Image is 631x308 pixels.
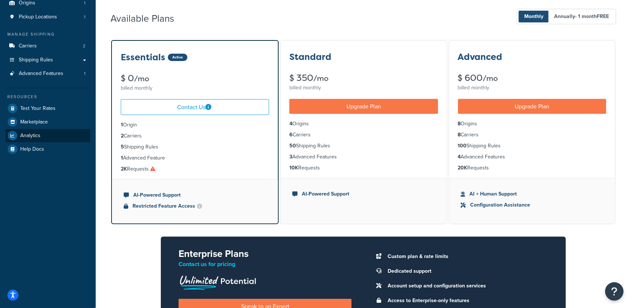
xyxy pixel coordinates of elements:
[458,131,606,139] li: Carriers
[289,131,293,139] strong: 6
[597,12,609,20] b: FREE
[6,143,90,156] a: Help Docs
[121,154,123,162] strong: 1
[289,83,438,93] div: billed monthly
[384,296,548,306] li: Access to Enterprise-only features
[289,142,296,150] strong: 50
[458,52,503,62] h3: Advanced
[19,71,63,77] span: Advanced Features
[549,11,614,22] span: Annually
[384,281,548,291] li: Account setup and configuration services
[110,13,185,24] h2: Available Plans
[6,94,90,100] div: Resources
[458,99,606,114] a: Upgrade Plan
[6,31,90,37] div: Manage Shipping
[458,164,606,172] li: Requests
[289,120,438,128] li: Origins
[121,165,269,173] li: Requests
[121,121,269,129] li: Origin
[461,190,603,198] li: AI + Human Support
[313,73,328,83] small: /mo
[6,10,90,24] li: Pickup Locations
[6,102,90,115] a: Test Your Rates
[289,52,331,62] h3: Standard
[289,120,292,128] strong: 4
[458,164,468,172] strong: 20K
[458,120,606,128] li: Origins
[20,133,40,139] span: Analytics
[575,12,609,20] span: - 1 month
[179,273,257,290] img: Unlimited Potential
[517,9,616,24] button: Monthly Annually- 1 monthFREE
[289,99,438,114] a: Upgrade Plan
[84,71,85,77] span: 1
[124,202,266,210] li: Restricted Feature Access
[83,43,85,49] span: 2
[121,154,269,162] li: Advanced Feature
[605,282,624,301] button: Open Resource Center
[134,74,149,84] small: /mo
[121,132,124,140] strong: 2
[121,143,269,151] li: Shipping Rules
[121,121,123,129] strong: 1
[458,120,461,128] strong: 8
[289,153,438,161] li: Advanced Features
[121,53,165,62] h3: Essentials
[6,129,90,142] a: Analytics
[6,39,90,53] li: Carriers
[6,53,90,67] a: Shipping Rules
[124,191,266,199] li: AI-Powered Support
[20,146,44,153] span: Help Docs
[289,164,298,172] strong: 10K
[461,201,603,209] li: Configuration Assistance
[20,119,48,125] span: Marketplace
[121,83,269,93] div: billed monthly
[384,251,548,262] li: Custom plan & rate limits
[289,164,438,172] li: Requests
[289,74,438,83] div: $ 350
[289,142,438,150] li: Shipping Rules
[6,10,90,24] a: Pickup Locations 1
[179,248,352,259] h2: Enterprise Plans
[458,74,606,83] div: $ 600
[458,83,606,93] div: billed monthly
[179,259,352,269] p: Contact us for pricing
[292,190,435,198] li: AI-Powered Support
[289,131,438,139] li: Carriers
[121,143,124,151] strong: 5
[6,39,90,53] a: Carriers 2
[168,54,187,61] div: Active
[458,142,606,150] li: Shipping Rules
[483,73,498,83] small: /mo
[6,67,90,80] li: Advanced Features
[19,57,53,63] span: Shipping Rules
[19,43,37,49] span: Carriers
[458,153,461,161] strong: 4
[121,99,269,115] a: Contact Us
[121,165,127,173] strong: 2K
[121,74,269,83] div: $ 0
[458,131,461,139] strong: 8
[458,142,467,150] strong: 100
[6,67,90,80] a: Advanced Features 1
[84,14,85,20] span: 1
[519,11,549,22] span: Monthly
[384,266,548,276] li: Dedicated support
[289,153,292,161] strong: 3
[19,14,57,20] span: Pickup Locations
[6,115,90,129] a: Marketplace
[121,132,269,140] li: Carriers
[20,105,56,112] span: Test Your Rates
[458,153,606,161] li: Advanced Features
